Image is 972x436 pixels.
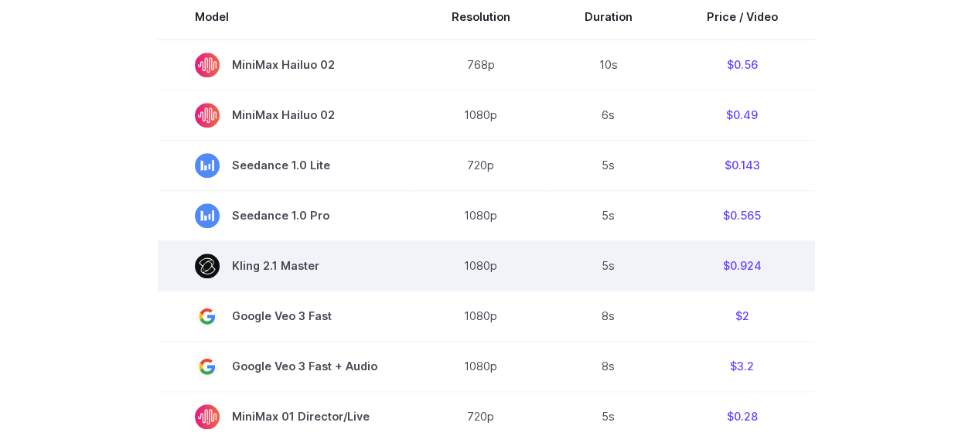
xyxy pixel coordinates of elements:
span: Kling 2.1 Master [195,254,377,278]
span: Seedance 1.0 Pro [195,203,377,228]
span: Google Veo 3 Fast [195,304,377,329]
td: 1080p [414,291,547,341]
td: 5s [547,190,670,240]
td: $0.49 [670,90,815,140]
span: Seedance 1.0 Lite [195,153,377,178]
td: 8s [547,291,670,341]
td: 1080p [414,90,547,140]
td: 1080p [414,341,547,391]
td: 6s [547,90,670,140]
td: $3.2 [670,341,815,391]
td: 1080p [414,190,547,240]
td: $0.565 [670,190,815,240]
span: MiniMax Hailuo 02 [195,103,377,128]
td: $0.56 [670,39,815,90]
td: 720p [414,140,547,190]
span: MiniMax 01 Director/Live [195,404,377,429]
td: $2 [670,291,815,341]
td: 5s [547,140,670,190]
td: 8s [547,341,670,391]
td: 10s [547,39,670,90]
span: Google Veo 3 Fast + Audio [195,354,377,379]
td: $0.143 [670,140,815,190]
td: 768p [414,39,547,90]
td: $0.924 [670,240,815,291]
span: MiniMax Hailuo 02 [195,53,377,77]
td: 1080p [414,240,547,291]
td: 5s [547,240,670,291]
